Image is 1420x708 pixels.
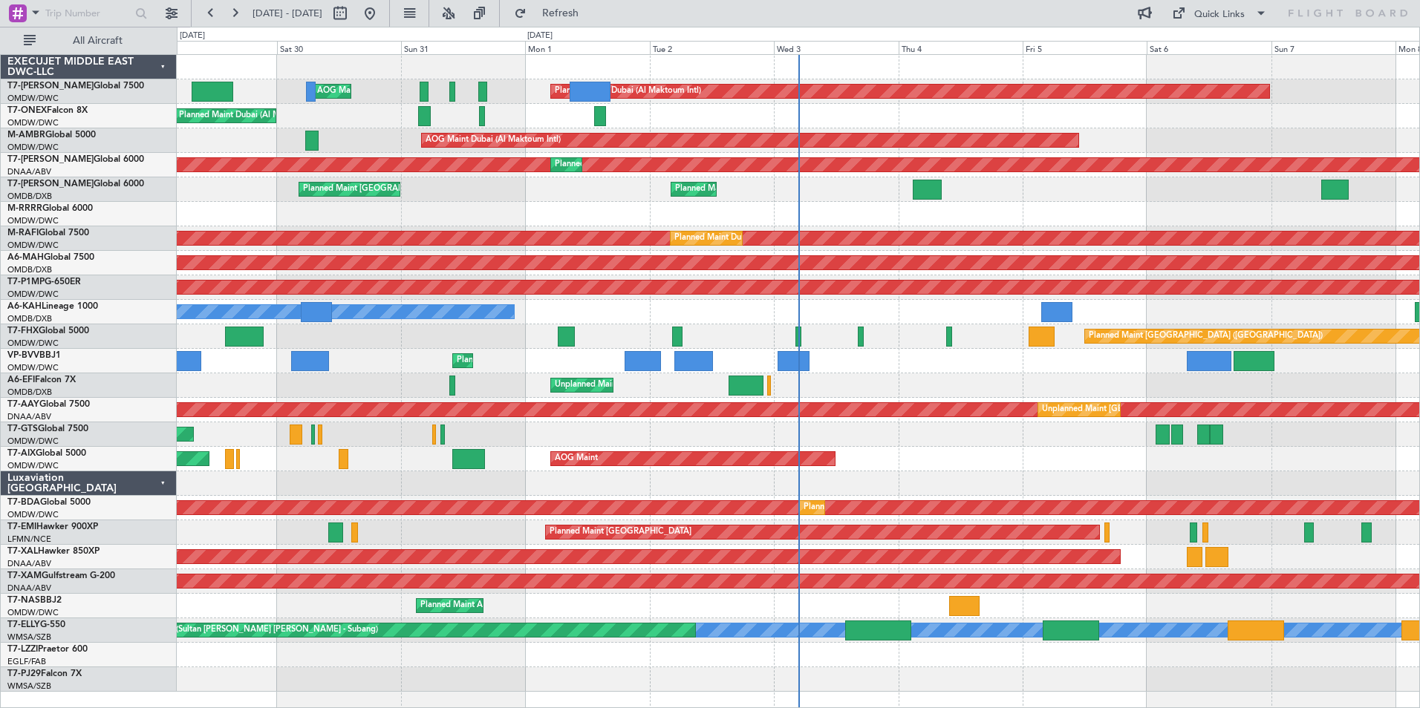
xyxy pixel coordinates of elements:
[7,351,39,360] span: VP-BVV
[7,131,45,140] span: M-AMBR
[7,607,59,618] a: OMDW/DWC
[7,522,36,531] span: T7-EMI
[7,362,59,373] a: OMDW/DWC
[804,496,950,519] div: Planned Maint Dubai (Al Maktoum Intl)
[1089,325,1323,347] div: Planned Maint [GEOGRAPHIC_DATA] ([GEOGRAPHIC_DATA])
[7,191,52,202] a: OMDB/DXB
[7,155,94,164] span: T7-[PERSON_NAME]
[7,571,42,580] span: T7-XAM
[7,82,94,91] span: T7-[PERSON_NAME]
[7,632,51,643] a: WMSA/SZB
[426,129,561,151] div: AOG Maint Dubai (Al Maktoum Intl)
[7,681,51,692] a: WMSA/SZB
[7,400,39,409] span: T7-AAY
[7,669,82,678] a: T7-PJ29Falcon 7X
[7,645,88,654] a: T7-LZZIPraetor 600
[7,313,52,324] a: OMDB/DXB
[7,82,144,91] a: T7-[PERSON_NAME]Global 7500
[7,645,38,654] span: T7-LZZI
[7,229,89,237] a: M-RAFIGlobal 7500
[7,460,59,471] a: OMDW/DWC
[7,204,42,213] span: M-RRRR
[525,41,649,54] div: Mon 1
[7,425,88,433] a: T7-GTSGlobal 7500
[530,8,592,19] span: Refresh
[7,425,38,433] span: T7-GTS
[674,227,821,249] div: Planned Maint Dubai (Al Maktoum Intl)
[7,351,61,360] a: VP-BVVBBJ1
[7,93,59,104] a: OMDW/DWC
[180,30,205,42] div: [DATE]
[7,106,88,115] a: T7-ONEXFalcon 8X
[7,449,86,458] a: T7-AIXGlobal 5000
[555,154,701,176] div: Planned Maint Dubai (Al Maktoum Intl)
[7,327,39,335] span: T7-FHX
[7,180,144,189] a: T7-[PERSON_NAME]Global 6000
[7,522,98,531] a: T7-EMIHawker 900XP
[7,264,52,275] a: OMDB/DXB
[7,142,59,153] a: OMDW/DWC
[7,278,81,286] a: T7-P1MPG-650ER
[7,253,44,262] span: A6-MAH
[7,327,89,335] a: T7-FHXGlobal 5000
[550,521,691,543] div: Planned Maint [GEOGRAPHIC_DATA]
[457,350,603,372] div: Planned Maint Dubai (Al Maktoum Intl)
[7,229,39,237] span: M-RAFI
[7,583,51,594] a: DNAA/ABV
[39,36,157,46] span: All Aircraft
[7,620,65,629] a: T7-ELLYG-550
[1165,1,1274,25] button: Quick Links
[32,619,378,641] div: Planned Maint [GEOGRAPHIC_DATA] (Sultan [PERSON_NAME] [PERSON_NAME] - Subang)
[179,105,325,127] div: Planned Maint Dubai (Al Maktoum Intl)
[401,41,525,54] div: Sun 31
[7,117,59,128] a: OMDW/DWC
[7,131,96,140] a: M-AMBRGlobal 5000
[774,41,898,54] div: Wed 3
[555,374,799,396] div: Unplanned Maint [GEOGRAPHIC_DATA] ([GEOGRAPHIC_DATA])
[7,376,76,384] a: A6-EFIFalcon 7X
[7,596,62,605] a: T7-NASBBJ2
[7,436,59,447] a: OMDW/DWC
[899,41,1023,54] div: Thu 4
[7,155,144,164] a: T7-[PERSON_NAME]Global 6000
[7,547,100,556] a: T7-XALHawker 850XP
[7,278,45,286] span: T7-P1MP
[7,240,59,251] a: OMDW/DWC
[7,376,35,384] span: A6-EFI
[7,656,46,667] a: EGLF/FAB
[7,166,51,177] a: DNAA/ABV
[7,571,115,580] a: T7-XAMGulfstream G-200
[7,106,47,115] span: T7-ONEX
[253,7,322,20] span: [DATE] - [DATE]
[7,534,51,545] a: LFMN/NCE
[7,596,40,605] span: T7-NAS
[555,80,701,102] div: Planned Maint Dubai (Al Maktoum Intl)
[527,30,553,42] div: [DATE]
[7,253,94,262] a: A6-MAHGlobal 7500
[1042,399,1262,421] div: Unplanned Maint [GEOGRAPHIC_DATA] (Al Maktoum Intl)
[7,620,40,629] span: T7-ELLY
[16,29,161,53] button: All Aircraft
[317,80,452,102] div: AOG Maint Dubai (Al Maktoum Intl)
[7,289,59,300] a: OMDW/DWC
[555,448,598,470] div: AOG Maint
[7,411,51,422] a: DNAA/ABV
[1194,7,1245,22] div: Quick Links
[7,509,59,520] a: OMDW/DWC
[7,338,59,349] a: OMDW/DWC
[303,178,551,200] div: Planned Maint [GEOGRAPHIC_DATA] ([GEOGRAPHIC_DATA] Intl)
[7,400,90,409] a: T7-AAYGlobal 7500
[7,204,93,213] a: M-RRRRGlobal 6000
[7,558,51,569] a: DNAA/ABV
[1023,41,1147,54] div: Fri 5
[277,41,401,54] div: Sat 30
[7,215,59,226] a: OMDW/DWC
[7,498,40,507] span: T7-BDA
[45,2,131,24] input: Trip Number
[7,387,52,398] a: OMDB/DXB
[1147,41,1271,54] div: Sat 6
[507,1,596,25] button: Refresh
[7,302,98,311] a: A6-KAHLineage 1000
[152,41,276,54] div: Fri 29
[675,178,923,200] div: Planned Maint [GEOGRAPHIC_DATA] ([GEOGRAPHIC_DATA] Intl)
